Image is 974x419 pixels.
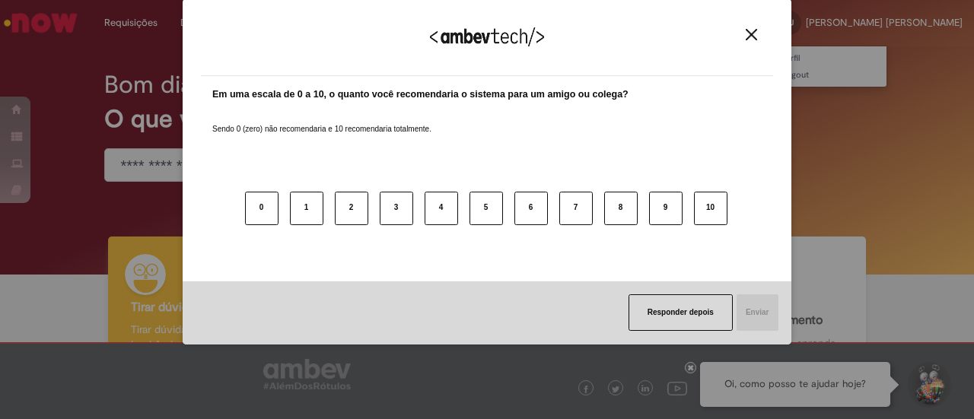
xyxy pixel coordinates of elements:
[430,27,544,46] img: Logo Ambevtech
[380,192,413,225] button: 3
[290,192,323,225] button: 1
[694,192,727,225] button: 10
[212,106,431,135] label: Sendo 0 (zero) não recomendaria e 10 recomendaria totalmente.
[335,192,368,225] button: 2
[741,28,762,41] button: Close
[559,192,593,225] button: 7
[604,192,638,225] button: 8
[514,192,548,225] button: 6
[649,192,683,225] button: 9
[629,294,733,331] button: Responder depois
[746,29,757,40] img: Close
[212,87,629,102] label: Em uma escala de 0 a 10, o quanto você recomendaria o sistema para um amigo ou colega?
[469,192,503,225] button: 5
[425,192,458,225] button: 4
[245,192,279,225] button: 0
